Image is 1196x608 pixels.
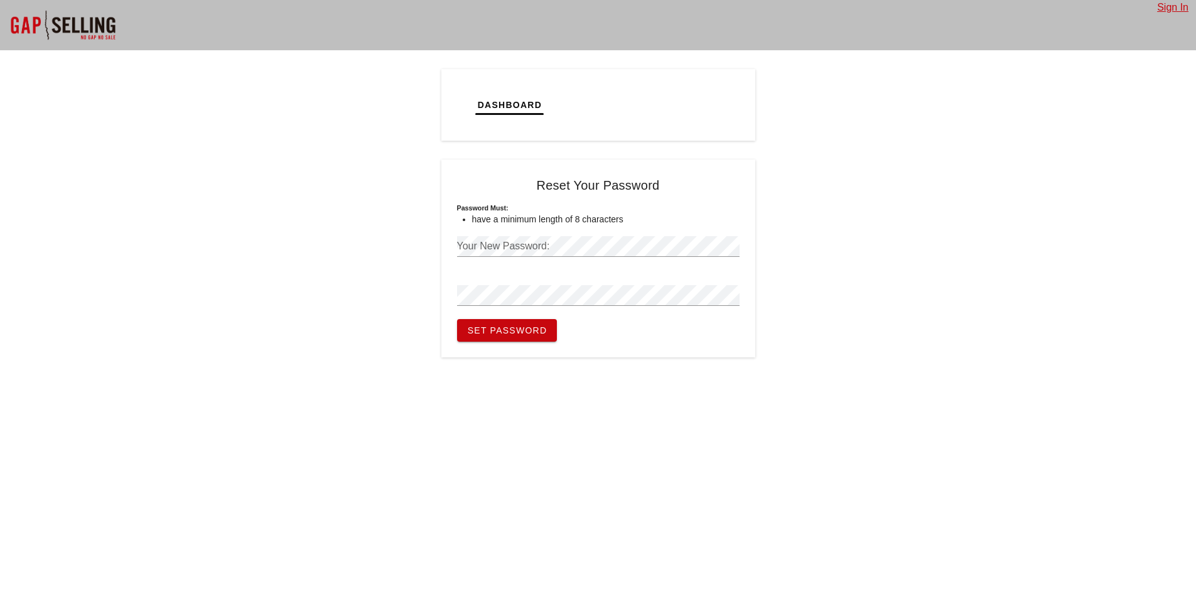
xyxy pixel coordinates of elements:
button: Tickets [552,85,616,125]
li: have a minimum length of 8 characters [472,213,740,226]
span: Tasks [703,100,736,110]
span: Tickets [562,100,606,110]
button: Set Password [457,319,558,342]
a: Sign In [1157,2,1188,13]
button: Dashboard [467,85,552,125]
span: Dashboard [477,100,542,110]
h4: Reset Your Password [457,175,740,195]
span: Set Password [467,325,547,335]
button: Calendar [616,85,692,125]
img: logo.png [463,91,473,116]
span: Calendar [626,100,682,110]
h6: Password must: [457,203,740,213]
button: Tasks [692,85,746,125]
